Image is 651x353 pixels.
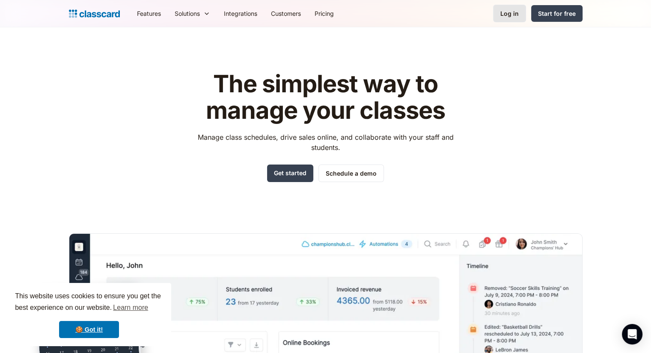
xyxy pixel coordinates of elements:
[168,4,217,23] div: Solutions
[531,5,583,22] a: Start for free
[15,291,163,314] span: This website uses cookies to ensure you get the best experience on our website.
[267,165,313,182] a: Get started
[59,321,119,338] a: dismiss cookie message
[493,5,526,22] a: Log in
[175,9,200,18] div: Solutions
[7,283,171,346] div: cookieconsent
[622,324,642,344] div: Open Intercom Messenger
[130,4,168,23] a: Features
[538,9,576,18] div: Start for free
[69,8,120,20] a: home
[264,4,308,23] a: Customers
[190,71,461,124] h1: The simplest way to manage your classes
[112,301,149,314] a: learn more about cookies
[190,132,461,153] p: Manage class schedules, drive sales online, and collaborate with your staff and students.
[500,9,519,18] div: Log in
[217,4,264,23] a: Integrations
[308,4,341,23] a: Pricing
[318,165,384,182] a: Schedule a demo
